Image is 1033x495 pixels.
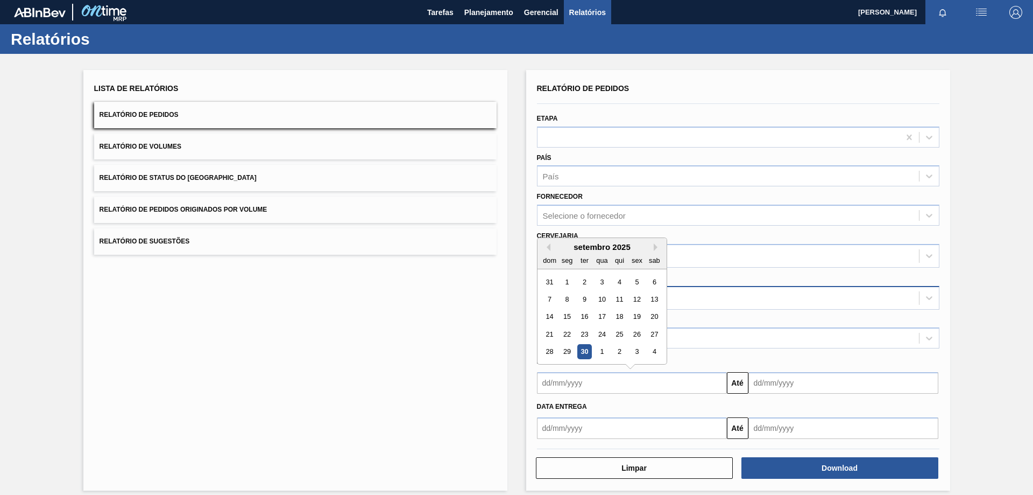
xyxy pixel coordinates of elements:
div: Choose terça-feira, 2 de setembro de 2025 [577,275,591,289]
div: Choose segunda-feira, 29 de setembro de 2025 [560,345,574,359]
span: Data entrega [537,403,587,410]
input: dd/mm/yyyy [748,417,938,439]
div: Choose terça-feira, 9 de setembro de 2025 [577,292,591,306]
div: Choose segunda-feira, 15 de setembro de 2025 [560,310,574,324]
div: Choose quinta-feira, 11 de setembro de 2025 [612,292,626,306]
div: Choose sábado, 4 de outubro de 2025 [647,345,661,359]
button: Relatório de Status do [GEOGRAPHIC_DATA] [94,165,497,191]
h1: Relatórios [11,33,202,45]
div: Choose domingo, 28 de setembro de 2025 [542,345,557,359]
input: dd/mm/yyyy [537,372,727,394]
div: Choose terça-feira, 23 de setembro de 2025 [577,327,591,341]
div: Choose terça-feira, 16 de setembro de 2025 [577,310,591,324]
div: qui [612,253,626,268]
div: sab [647,253,661,268]
span: Relatório de Status do [GEOGRAPHIC_DATA] [100,174,257,182]
div: Selecione o fornecedor [543,211,626,220]
button: Download [741,457,938,479]
input: dd/mm/yyyy [537,417,727,439]
button: Previous Month [543,243,550,251]
button: Relatório de Sugestões [94,228,497,255]
div: Choose quinta-feira, 25 de setembro de 2025 [612,327,626,341]
button: Relatório de Pedidos Originados por Volume [94,197,497,223]
span: Tarefas [427,6,454,19]
img: userActions [975,6,988,19]
div: Choose domingo, 7 de setembro de 2025 [542,292,557,306]
div: Choose sexta-feira, 26 de setembro de 2025 [629,327,644,341]
div: Choose segunda-feira, 22 de setembro de 2025 [560,327,574,341]
div: Choose quinta-feira, 2 de outubro de 2025 [612,345,626,359]
div: qua [595,253,609,268]
div: seg [560,253,574,268]
input: dd/mm/yyyy [748,372,938,394]
div: Choose quinta-feira, 18 de setembro de 2025 [612,310,626,324]
div: dom [542,253,557,268]
div: sex [629,253,644,268]
div: Choose domingo, 31 de agosto de 2025 [542,275,557,289]
button: Next Month [654,243,661,251]
div: Choose segunda-feira, 1 de setembro de 2025 [560,275,574,289]
div: Choose domingo, 14 de setembro de 2025 [542,310,557,324]
label: País [537,154,551,162]
span: Relatórios [569,6,606,19]
div: ter [577,253,591,268]
div: Choose sábado, 13 de setembro de 2025 [647,292,661,306]
span: Relatório de Pedidos [537,84,629,93]
button: Notificações [925,5,960,20]
label: Fornecedor [537,193,583,200]
span: Relatório de Pedidos Originados por Volume [100,206,267,213]
span: Planejamento [464,6,513,19]
label: Cervejaria [537,232,578,240]
button: Relatório de Pedidos [94,102,497,128]
span: Lista de Relatórios [94,84,179,93]
div: Choose quarta-feira, 1 de outubro de 2025 [595,345,609,359]
div: Choose quarta-feira, 17 de setembro de 2025 [595,310,609,324]
img: TNhmsLtSVTkK8tSr43FrP2fwEKptu5GPRR3wAAAABJRU5ErkJggg== [14,8,66,17]
div: Choose sábado, 20 de setembro de 2025 [647,310,661,324]
div: Choose terça-feira, 30 de setembro de 2025 [577,345,591,359]
button: Até [727,417,748,439]
div: Choose sexta-feira, 12 de setembro de 2025 [629,292,644,306]
img: Logout [1009,6,1022,19]
span: Relatório de Volumes [100,143,181,150]
div: Choose quarta-feira, 3 de setembro de 2025 [595,275,609,289]
div: Choose sexta-feira, 19 de setembro de 2025 [629,310,644,324]
div: Choose sexta-feira, 5 de setembro de 2025 [629,275,644,289]
div: month 2025-09 [541,273,663,360]
div: setembro 2025 [537,242,667,252]
button: Limpar [536,457,733,479]
div: Choose quinta-feira, 4 de setembro de 2025 [612,275,626,289]
div: Choose sábado, 6 de setembro de 2025 [647,275,661,289]
span: Gerencial [524,6,558,19]
span: Relatório de Sugestões [100,238,190,245]
div: País [543,172,559,181]
button: Até [727,372,748,394]
div: Choose quarta-feira, 10 de setembro de 2025 [595,292,609,306]
div: Choose sexta-feira, 3 de outubro de 2025 [629,345,644,359]
div: Choose quarta-feira, 24 de setembro de 2025 [595,327,609,341]
div: Choose domingo, 21 de setembro de 2025 [542,327,557,341]
div: Choose sábado, 27 de setembro de 2025 [647,327,661,341]
div: Choose segunda-feira, 8 de setembro de 2025 [560,292,574,306]
button: Relatório de Volumes [94,134,497,160]
label: Etapa [537,115,558,122]
span: Relatório de Pedidos [100,111,179,118]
